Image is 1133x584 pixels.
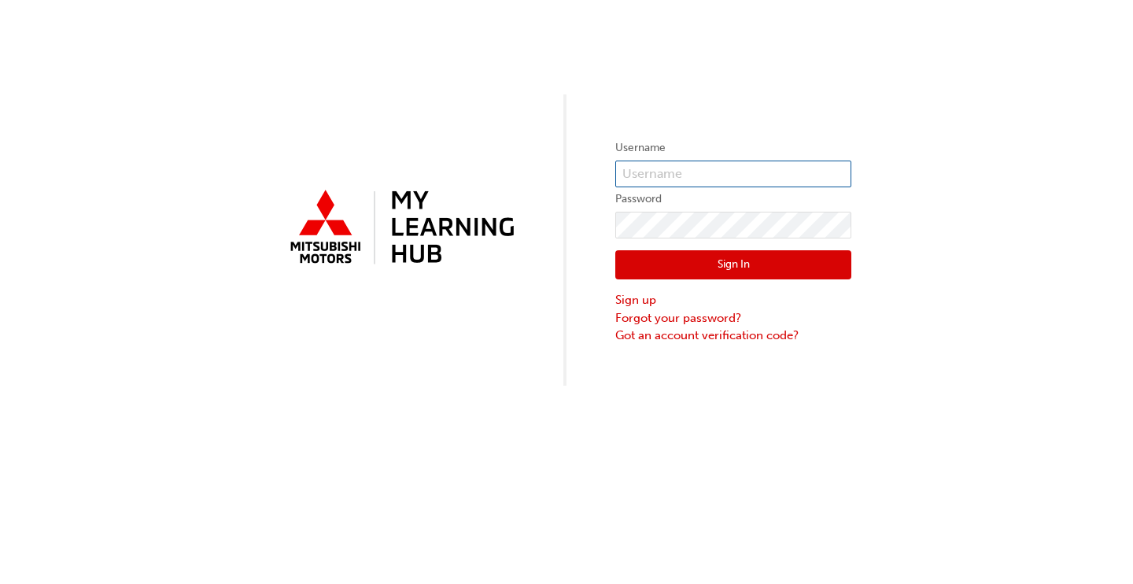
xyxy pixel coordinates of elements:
[615,161,851,187] input: Username
[615,190,851,209] label: Password
[615,250,851,280] button: Sign In
[615,291,851,309] a: Sign up
[282,183,518,273] img: mmal
[615,309,851,327] a: Forgot your password?
[615,139,851,157] label: Username
[615,327,851,345] a: Got an account verification code?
